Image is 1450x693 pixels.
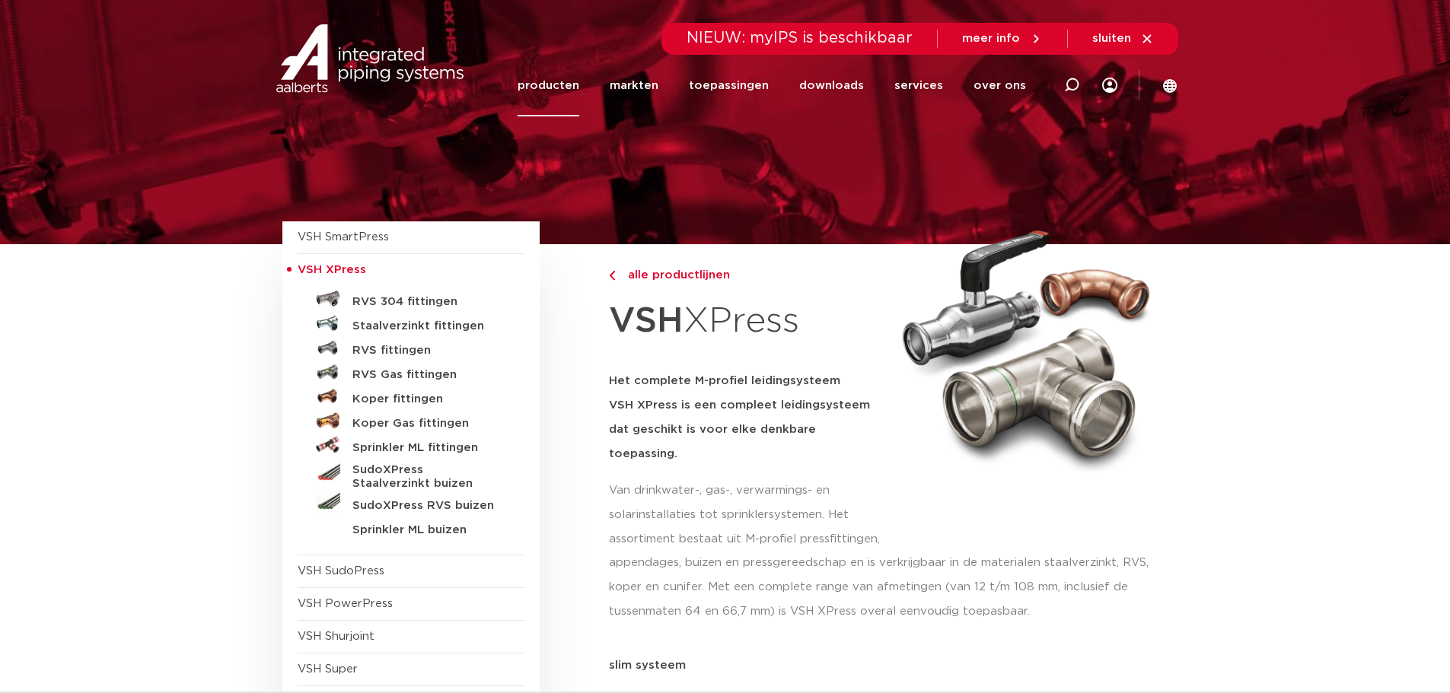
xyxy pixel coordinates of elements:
a: SudoXPress Staalverzinkt buizen [298,457,524,491]
a: VSH SmartPress [298,231,389,243]
p: slim systeem [609,660,1168,671]
a: producten [518,55,579,116]
h5: Staalverzinkt fittingen [352,319,503,333]
a: VSH SudoPress [298,565,384,577]
a: over ons [974,55,1026,116]
a: downloads [799,55,864,116]
h5: RVS 304 fittingen [352,295,503,309]
h5: Koper fittingen [352,393,503,406]
div: my IPS [1102,55,1117,116]
h5: SudoXPress RVS buizen [352,499,503,513]
p: Van drinkwater-, gas-, verwarmings- en solarinstallaties tot sprinklersystemen. Het assortiment b... [609,478,884,552]
a: Koper fittingen [298,384,524,408]
span: meer info [962,33,1020,44]
a: Sprinkler ML fittingen [298,433,524,457]
a: Sprinkler ML buizen [298,515,524,539]
a: RVS Gas fittingen [298,360,524,384]
a: VSH Super [298,663,358,675]
a: markten [610,55,658,116]
h5: RVS Gas fittingen [352,368,503,382]
a: RVS fittingen [298,335,524,360]
span: VSH XPress [298,264,366,275]
nav: Menu [518,55,1026,116]
a: alle productlijnen [609,266,884,285]
a: Staalverzinkt fittingen [298,311,524,335]
a: VSH Shurjoint [298,631,374,642]
a: sluiten [1092,32,1154,46]
h5: RVS fittingen [352,344,503,358]
h1: XPress [609,292,884,351]
span: sluiten [1092,33,1131,44]
a: VSH PowerPress [298,598,393,609]
p: appendages, buizen en pressgereedschap en is verkrijgbaar in de materialen staalverzinkt, RVS, ko... [609,551,1168,624]
h5: SudoXPress Staalverzinkt buizen [352,463,503,491]
a: RVS 304 fittingen [298,287,524,311]
span: alle productlijnen [619,269,730,281]
strong: VSH [609,304,684,339]
h5: Sprinkler ML buizen [352,523,503,537]
a: Koper Gas fittingen [298,408,524,433]
a: toepassingen [689,55,769,116]
h5: Het complete M-profiel leidingsysteem VSH XPress is een compleet leidingsysteem dat geschikt is v... [609,369,884,466]
a: services [894,55,943,116]
h5: Sprinkler ML fittingen [352,441,503,455]
a: meer info [962,32,1043,46]
span: NIEUW: myIPS is beschikbaar [687,30,913,46]
a: SudoXPress RVS buizen [298,491,524,515]
img: chevron-right.svg [609,271,615,281]
h5: Koper Gas fittingen [352,417,503,431]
